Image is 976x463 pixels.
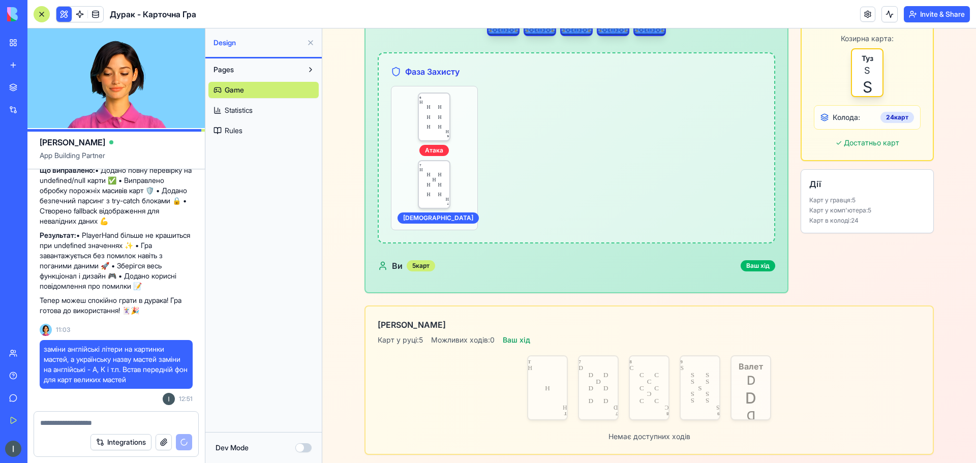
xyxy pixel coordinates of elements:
[213,38,302,48] span: Design
[542,35,548,49] span: S
[97,65,127,112] img: 6 H
[40,165,193,226] p: • Додано повну перевірку на undefined/null карти ✅ • Виправлено обробку порожніх масивів карт 🛡️ ...
[208,82,319,98] a: Game
[216,443,249,453] label: Dev Mode
[418,232,453,243] div: Ваш хід
[55,306,101,317] span: Карт у руці: 5
[208,102,319,118] a: Statistics
[40,324,52,336] img: Ella_00000_wcx2te.png
[40,231,76,239] strong: Результат:
[97,116,127,128] div: Атака
[40,150,193,169] span: App Building Partner
[90,434,151,450] button: Integrations
[55,403,598,413] p: Немає доступних ходів
[510,84,538,94] span: Колода:
[110,8,196,20] span: Дурак - Карточна Гра
[492,109,598,119] div: ✓ Достатньо карт
[225,85,244,95] span: Game
[7,7,70,21] img: logo
[540,49,550,68] span: S
[40,166,95,174] strong: Що виправлено:
[97,133,127,179] img: 7 H
[44,344,189,385] span: заміни англійські літери на картинки мастей, а українську назву мастей заміни на англійські - A, ...
[70,231,80,243] span: Ви
[213,65,234,75] span: Pages
[83,37,137,49] span: Фаза Захисту
[180,306,208,317] span: Ваш хід
[56,326,70,334] span: 11:03
[225,105,253,115] span: Statistics
[5,441,21,457] img: ACg8ocKJ-yV57ISEa2STgfply2vaRYnkbn_N4OYk7l0PiDa0UcH1y8ce=s96-c
[558,83,592,95] div: 24 карт
[225,126,242,136] span: Rules
[904,6,970,22] button: Invite & Share
[518,6,571,14] span: Козирна карта:
[487,149,603,162] h3: Дії
[208,61,302,78] button: Pages
[487,178,603,186] p: Карт у комп'ютера: 5
[208,122,319,139] a: Rules
[84,232,113,243] div: 5 карт
[40,295,193,316] p: Тепер можеш спокійно грати в дурака! Гра готова до використання! 🃏🎉
[40,136,105,148] span: [PERSON_NAME]
[487,168,603,176] p: Карт у гравця: 5
[539,25,551,35] span: Туз
[109,306,172,317] span: Можливих ходів: 0
[40,230,193,291] p: • PlayerHand більше не крашиться при undefined значеннях ✨ • Гра завантажується без помилок навіт...
[487,188,603,196] p: Карт в колоді: 24
[55,290,598,302] h3: [PERSON_NAME]
[75,184,157,195] div: [DEMOGRAPHIC_DATA]
[179,395,193,403] span: 12:51
[163,393,175,405] img: ACg8ocKJ-yV57ISEa2STgfply2vaRYnkbn_N4OYk7l0PiDa0UcH1y8ce=s96-c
